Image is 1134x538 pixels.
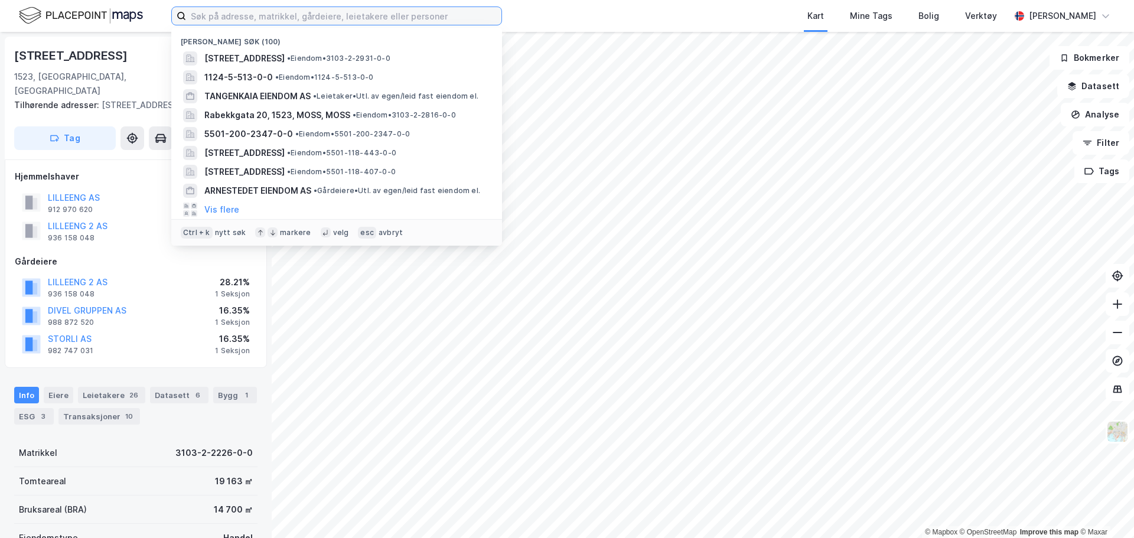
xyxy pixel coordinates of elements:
div: 1 Seksjon [215,289,250,299]
div: markere [280,228,311,237]
div: Bygg [213,387,257,403]
button: Analyse [1061,103,1129,126]
div: Ctrl + k [181,227,213,239]
div: ESG [14,408,54,425]
div: Kart [807,9,824,23]
span: 1124-5-513-0-0 [204,70,273,84]
span: Eiendom • 1124-5-513-0-0 [275,73,374,82]
div: velg [333,228,349,237]
div: 1523, [GEOGRAPHIC_DATA], [GEOGRAPHIC_DATA] [14,70,204,98]
span: • [287,54,291,63]
div: Bruksareal (BRA) [19,503,87,517]
a: OpenStreetMap [960,528,1017,536]
div: 28.21% [215,275,250,289]
a: Mapbox [925,528,957,536]
div: [STREET_ADDRESS] [14,98,248,112]
span: • [314,186,317,195]
div: Mine Tags [850,9,892,23]
span: Eiendom • 5501-118-443-0-0 [287,148,396,158]
button: Tags [1074,159,1129,183]
button: Tag [14,126,116,150]
span: Tilhørende adresser: [14,100,102,110]
span: Gårdeiere • Utl. av egen/leid fast eiendom el. [314,186,480,195]
span: Eiendom • 5501-118-407-0-0 [287,167,396,177]
div: 16.35% [215,304,250,318]
span: [STREET_ADDRESS] [204,165,285,179]
div: 988 872 520 [48,318,94,327]
div: 1 Seksjon [215,318,250,327]
img: logo.f888ab2527a4732fd821a326f86c7f29.svg [19,5,143,26]
iframe: Chat Widget [1075,481,1134,538]
div: esc [358,227,376,239]
div: Eiere [44,387,73,403]
div: Bolig [918,9,939,23]
div: [STREET_ADDRESS] [14,46,130,65]
span: Eiendom • 5501-200-2347-0-0 [295,129,410,139]
div: nytt søk [215,228,246,237]
span: [STREET_ADDRESS] [204,146,285,160]
div: 6 [192,389,204,401]
div: Leietakere [78,387,145,403]
div: 3103-2-2226-0-0 [175,446,253,460]
div: Hjemmelshaver [15,169,257,184]
button: Bokmerker [1050,46,1129,70]
span: Eiendom • 3103-2-2816-0-0 [353,110,456,120]
span: • [295,129,299,138]
span: TANGENKAIA EIENDOM AS [204,89,311,103]
span: • [313,92,317,100]
div: Gårdeiere [15,255,257,269]
span: • [287,148,291,157]
span: ARNESTEDET EIENDOM AS [204,184,311,198]
div: [PERSON_NAME] søk (100) [171,28,502,49]
div: 16.35% [215,332,250,346]
a: Improve this map [1020,528,1078,536]
button: Datasett [1057,74,1129,98]
div: Verktøy [965,9,997,23]
div: 10 [123,410,135,422]
div: Info [14,387,39,403]
div: 19 163 ㎡ [215,474,253,488]
span: • [275,73,279,81]
div: avbryt [379,228,403,237]
div: 936 158 048 [48,289,94,299]
div: 1 [240,389,252,401]
div: [PERSON_NAME] [1029,9,1096,23]
button: Filter [1073,131,1129,155]
div: Matrikkel [19,446,57,460]
input: Søk på adresse, matrikkel, gårdeiere, leietakere eller personer [186,7,501,25]
div: Kontrollprogram for chat [1075,481,1134,538]
div: Transaksjoner [58,408,140,425]
div: 936 158 048 [48,233,94,243]
span: Eiendom • 3103-2-2931-0-0 [287,54,390,63]
span: Leietaker • Utl. av egen/leid fast eiendom el. [313,92,478,101]
div: 26 [127,389,141,401]
div: 912 970 620 [48,205,93,214]
button: Vis flere [204,203,239,217]
span: 5501-200-2347-0-0 [204,127,293,141]
div: 982 747 031 [48,346,93,356]
div: 3 [37,410,49,422]
div: Tomteareal [19,474,66,488]
img: Z [1106,420,1129,443]
span: [STREET_ADDRESS] [204,51,285,66]
span: • [287,167,291,176]
div: 1 Seksjon [215,346,250,356]
div: Datasett [150,387,208,403]
span: • [353,110,356,119]
div: 14 700 ㎡ [214,503,253,517]
span: Rabekkgata 20, 1523, MOSS, MOSS [204,108,350,122]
